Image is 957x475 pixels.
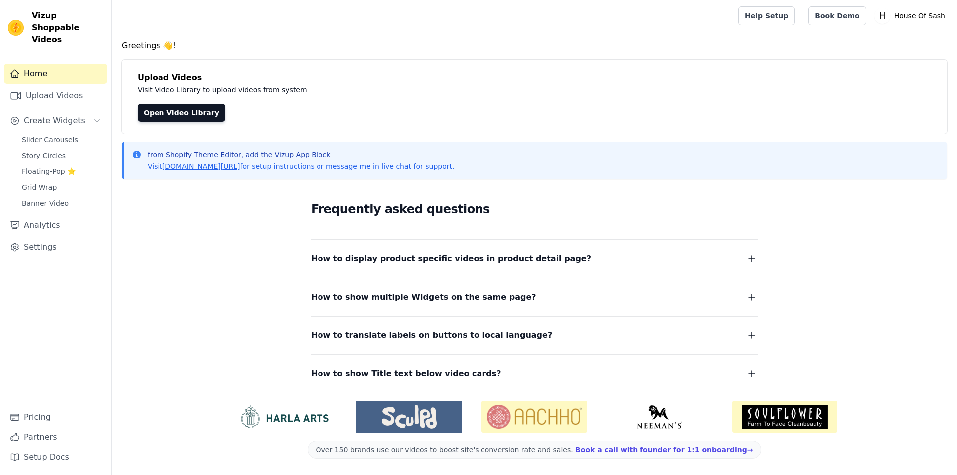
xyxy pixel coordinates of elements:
[311,367,758,381] button: How to show Title text below video cards?
[22,198,69,208] span: Banner Video
[4,86,107,106] a: Upload Videos
[738,6,795,25] a: Help Setup
[122,40,947,52] h4: Greetings 👋!
[138,104,225,122] a: Open Video Library
[311,328,552,342] span: How to translate labels on buttons to local language?
[16,180,107,194] a: Grid Wrap
[879,11,885,21] text: H
[24,115,85,127] span: Create Widgets
[4,447,107,467] a: Setup Docs
[481,401,587,433] img: Aachho
[16,196,107,210] a: Banner Video
[4,215,107,235] a: Analytics
[16,133,107,147] a: Slider Carousels
[4,407,107,427] a: Pricing
[356,405,462,429] img: Sculpd US
[22,135,78,145] span: Slider Carousels
[732,401,837,433] img: Soulflower
[607,405,712,429] img: Neeman's
[311,328,758,342] button: How to translate labels on buttons to local language?
[4,427,107,447] a: Partners
[22,182,57,192] span: Grid Wrap
[311,252,591,266] span: How to display product specific videos in product detail page?
[808,6,866,25] a: Book Demo
[148,150,454,159] p: from Shopify Theme Editor, add the Vizup App Block
[138,72,931,84] h4: Upload Videos
[4,64,107,84] a: Home
[162,162,240,170] a: [DOMAIN_NAME][URL]
[16,164,107,178] a: Floating-Pop ⭐
[22,151,66,160] span: Story Circles
[890,7,949,25] p: House Of Sash
[138,84,584,96] p: Visit Video Library to upload videos from system
[311,199,758,219] h2: Frequently asked questions
[311,367,501,381] span: How to show Title text below video cards?
[874,7,949,25] button: H House Of Sash
[22,166,76,176] span: Floating-Pop ⭐
[8,20,24,36] img: Vizup
[4,111,107,131] button: Create Widgets
[311,252,758,266] button: How to display product specific videos in product detail page?
[4,237,107,257] a: Settings
[16,149,107,162] a: Story Circles
[32,10,103,46] span: Vizup Shoppable Videos
[311,290,758,304] button: How to show multiple Widgets on the same page?
[311,290,536,304] span: How to show multiple Widgets on the same page?
[231,405,336,429] img: HarlaArts
[575,446,753,454] a: Book a call with founder for 1:1 onboarding
[148,161,454,171] p: Visit for setup instructions or message me in live chat for support.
